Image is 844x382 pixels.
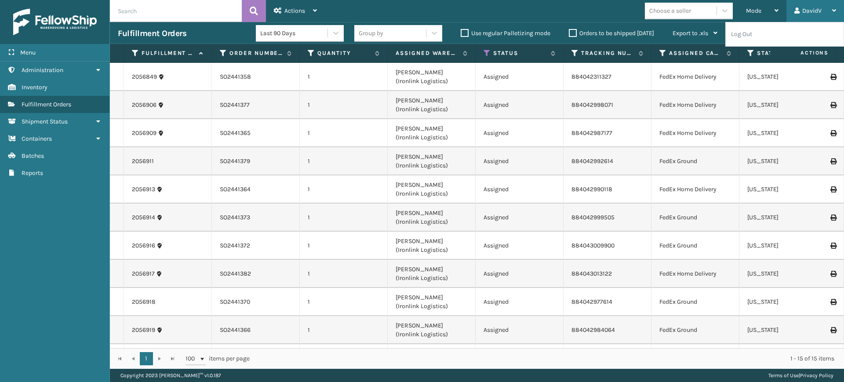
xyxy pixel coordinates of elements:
[571,326,615,334] a: 884042984064
[726,22,844,46] li: Log Out
[284,7,305,15] span: Actions
[476,119,564,147] td: Assigned
[396,49,458,57] label: Assigned Warehouse
[651,288,739,316] td: FedEx Ground
[476,63,564,91] td: Assigned
[300,175,388,204] td: 1
[651,232,739,260] td: FedEx Ground
[476,147,564,175] td: Assigned
[830,130,836,136] i: Print Label
[388,91,476,119] td: [PERSON_NAME] (Ironlink Logistics)
[142,49,195,57] label: Fulfillment Order Id
[300,147,388,175] td: 1
[476,316,564,344] td: Assigned
[739,232,827,260] td: [US_STATE]
[669,49,722,57] label: Assigned Carrier Service
[830,186,836,193] i: Print Label
[581,49,634,57] label: Tracking Number
[212,260,300,288] td: SO2441382
[132,101,156,109] a: 2056906
[300,204,388,232] td: 1
[359,29,383,38] div: Group by
[212,316,300,344] td: SO2441366
[300,232,388,260] td: 1
[757,49,810,57] label: State
[571,242,615,249] a: 884043009900
[773,46,834,60] span: Actions
[132,73,157,81] a: 2056849
[476,232,564,260] td: Assigned
[22,118,68,125] span: Shipment Status
[739,63,827,91] td: [US_STATE]
[212,232,300,260] td: SO2441372
[800,372,833,378] a: Privacy Policy
[651,204,739,232] td: FedEx Ground
[571,186,612,193] a: 884042990118
[651,175,739,204] td: FedEx Home Delivery
[300,288,388,316] td: 1
[132,326,155,335] a: 2056919
[118,28,186,39] h3: Fulfillment Orders
[212,91,300,119] td: SO2441377
[262,354,834,363] div: 1 - 15 of 15 items
[830,299,836,305] i: Print Label
[132,269,155,278] a: 2056917
[571,157,613,165] a: 884042992614
[739,260,827,288] td: [US_STATE]
[300,344,388,372] td: 1
[132,298,156,306] a: 2056918
[132,157,154,166] a: 2056911
[746,7,761,15] span: Mode
[212,204,300,232] td: SO2441373
[651,260,739,288] td: FedEx Home Delivery
[571,101,613,109] a: 884042998071
[739,91,827,119] td: [US_STATE]
[20,49,36,56] span: Menu
[569,29,654,37] label: Orders to be shipped [DATE]
[476,344,564,372] td: Assigned
[830,74,836,80] i: Print Label
[120,369,221,382] p: Copyright 2023 [PERSON_NAME]™ v 1.0.187
[22,135,52,142] span: Containers
[493,49,546,57] label: Status
[476,204,564,232] td: Assigned
[739,316,827,344] td: [US_STATE]
[476,175,564,204] td: Assigned
[229,49,283,57] label: Order Number
[673,29,708,37] span: Export to .xls
[300,260,388,288] td: 1
[649,6,691,15] div: Choose a seller
[212,344,300,372] td: SO2441383
[651,63,739,91] td: FedEx Home Delivery
[212,119,300,147] td: SO2441365
[388,175,476,204] td: [PERSON_NAME] (Ironlink Logistics)
[300,119,388,147] td: 1
[768,369,833,382] div: |
[212,175,300,204] td: SO2441364
[571,270,612,277] a: 884043013122
[22,84,47,91] span: Inventory
[476,260,564,288] td: Assigned
[388,316,476,344] td: [PERSON_NAME] (Ironlink Logistics)
[830,215,836,221] i: Print Label
[830,243,836,249] i: Print Label
[571,73,611,80] a: 884042311327
[830,102,836,108] i: Print Label
[186,354,199,363] span: 100
[132,213,155,222] a: 2056914
[260,29,328,38] div: Last 90 Days
[830,271,836,277] i: Print Label
[388,204,476,232] td: [PERSON_NAME] (Ironlink Logistics)
[651,344,739,372] td: FedEx Ground
[132,129,156,138] a: 2056909
[22,66,63,74] span: Administration
[651,147,739,175] td: FedEx Ground
[739,119,827,147] td: [US_STATE]
[140,352,153,365] a: 1
[651,316,739,344] td: FedEx Ground
[22,152,44,160] span: Batches
[388,63,476,91] td: [PERSON_NAME] (Ironlink Logistics)
[186,352,250,365] span: items per page
[212,147,300,175] td: SO2441379
[739,204,827,232] td: [US_STATE]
